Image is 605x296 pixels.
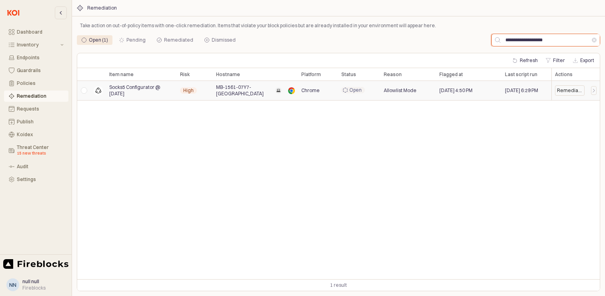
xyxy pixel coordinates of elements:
[114,35,150,45] div: Pending
[109,84,174,97] span: Socks5 Configurator @ [DATE]
[164,35,193,45] div: Remediated
[180,71,190,78] span: Risk
[570,56,597,65] button: Export
[17,42,59,48] div: Inventory
[17,145,64,157] div: Threat Center
[109,71,134,78] span: Item name
[22,285,46,291] div: Fireblocks
[301,87,320,94] span: Chrome
[216,84,272,97] span: MB-1561-07Y7-[GEOGRAPHIC_DATA]
[152,35,198,45] div: Remediated
[17,55,64,60] div: Endpoints
[17,29,64,35] div: Dashboard
[4,103,68,115] button: Requests
[216,71,240,78] span: Hostname
[330,281,347,289] div: 1 result
[80,22,597,29] p: Take action on out-of-policy items with one-click remediation. Items that violate your block poli...
[439,87,473,94] span: [DATE] 4:50 PM
[301,71,321,78] span: Platform
[22,278,39,284] span: null null
[557,87,583,94] div: Remediate
[543,56,568,65] button: Filter
[505,71,537,78] span: Last script run
[4,26,68,38] button: Dashboard
[4,142,68,159] button: Threat Center
[6,278,19,291] button: nn
[4,39,68,50] button: Inventory
[439,71,463,78] span: Flagged at
[87,5,117,11] div: Remediation
[4,78,68,89] button: Policies
[555,71,573,78] span: Actions
[200,35,240,45] div: Dismissed
[17,119,64,125] div: Publish
[509,56,541,65] button: Refresh
[17,93,64,99] div: Remediation
[212,35,236,45] div: Dismissed
[592,38,597,42] button: Clear
[555,85,585,96] div: Remediate
[4,52,68,63] button: Endpoints
[9,281,16,289] div: nn
[384,71,402,78] span: Reason
[341,71,356,78] span: Status
[384,87,417,94] span: Allowlist Mode
[4,129,68,140] button: Koidex
[4,174,68,185] button: Settings
[77,279,600,291] div: Table toolbar
[349,87,362,93] span: Open
[17,106,64,112] div: Requests
[17,68,64,73] div: Guardrails
[17,177,64,182] div: Settings
[183,87,194,94] span: High
[17,150,64,157] div: 15 new threats
[4,91,68,102] button: Remediation
[17,81,64,86] div: Policies
[77,35,113,45] div: Open (1)
[4,161,68,172] button: Audit
[505,87,538,94] span: [DATE] 6:29 PM
[89,35,108,45] div: Open (1)
[126,35,146,45] div: Pending
[4,116,68,127] button: Publish
[17,164,64,169] div: Audit
[4,65,68,76] button: Guardrails
[17,132,64,137] div: Koidex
